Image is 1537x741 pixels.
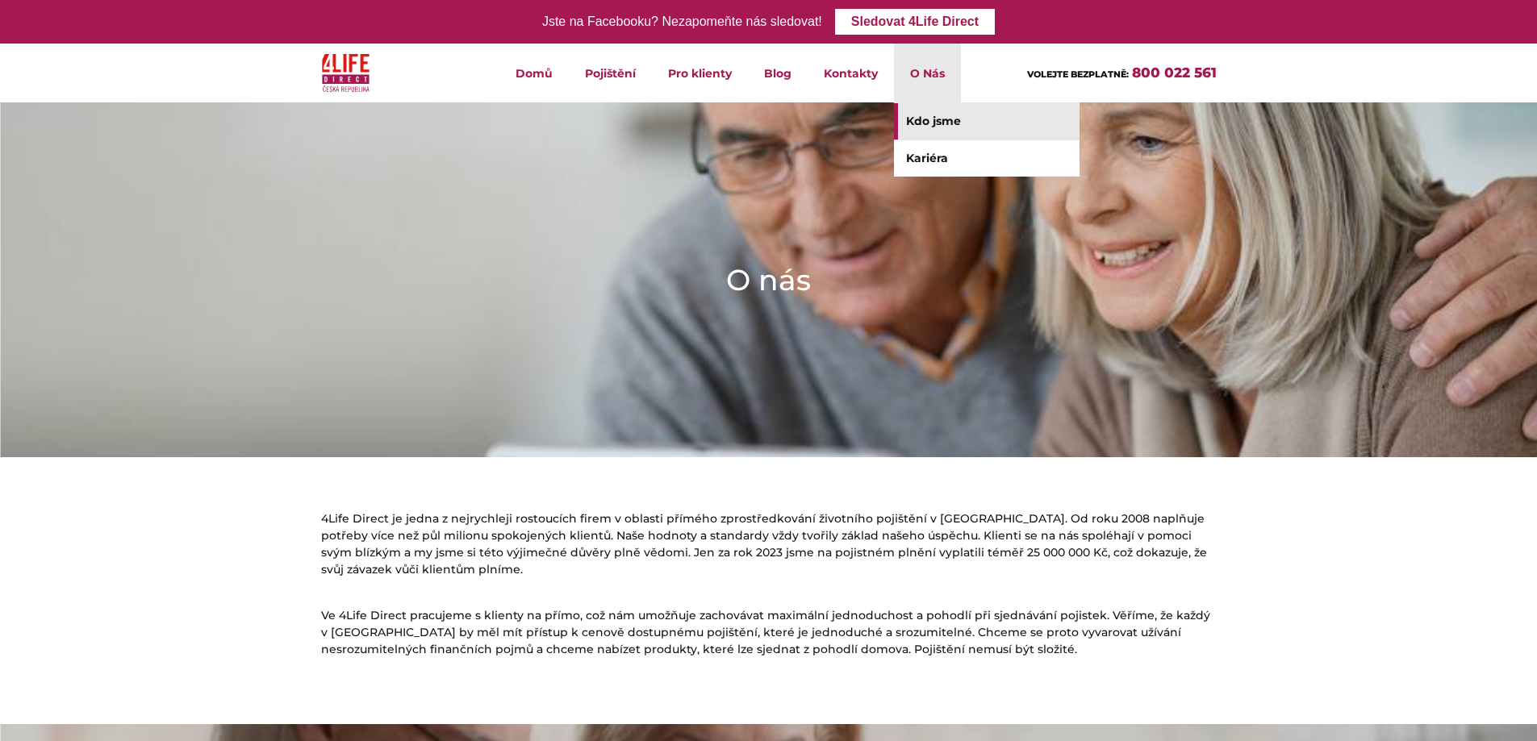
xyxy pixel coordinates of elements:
[322,50,370,96] img: 4Life Direct Česká republika logo
[726,260,811,300] h1: O nás
[894,140,1080,177] a: Kariéra
[1132,65,1217,81] a: 800 022 561
[1027,69,1129,80] span: VOLEJTE BEZPLATNĚ:
[748,44,808,102] a: Blog
[894,103,1080,139] a: Kdo jsme
[321,607,1217,658] p: Ve 4Life Direct pracujeme s klienty na přímo, což nám umožňuje zachovávat maximální jednoduchost ...
[542,10,822,34] div: Jste na Facebooku? Nezapomeňte nás sledovat!
[321,510,1217,578] p: 4Life Direct je jedna z nejrychleji rostoucích firem v oblasti přímého zprostředkování životního ...
[808,44,894,102] a: Kontakty
[835,9,995,35] a: Sledovat 4Life Direct
[499,44,569,102] a: Domů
